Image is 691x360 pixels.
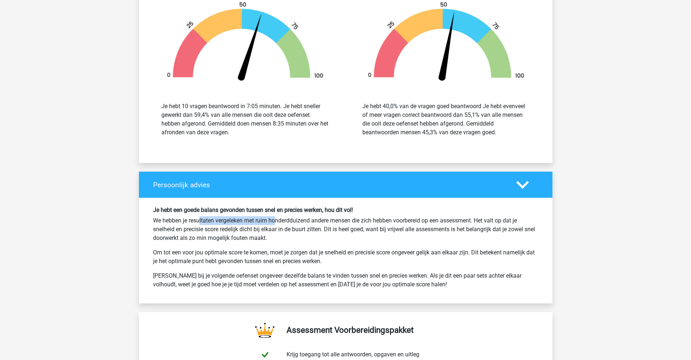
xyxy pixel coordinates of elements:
div: Je hebt 40,0% van de vragen goed beantwoord Je hebt evenveel of meer vragen correct beantwoord da... [362,102,530,137]
p: We hebben je resultaten vergeleken met ruim honderdduizend andere mensen die zich hebben voorbere... [153,216,538,242]
img: 59.be30519bd6d4.png [156,1,335,85]
h6: Je hebt een goede balans gevonden tussen snel en precies werken, hou dit vol! [153,206,538,213]
div: Je hebt 10 vragen beantwoord in 7:05 minuten. Je hebt sneller gewerkt dan 59,4% van alle mensen d... [161,102,329,137]
p: [PERSON_NAME] bij je volgende oefenset ongeveer dezelfde balans te vinden tussen snel en precies ... [153,271,538,289]
p: Om tot een voor jou optimale score te komen, moet je zorgen dat je snelheid en precisie score ong... [153,248,538,266]
img: 55.29014c7fce35.png [357,1,536,85]
h4: Persoonlijk advies [153,181,505,189]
